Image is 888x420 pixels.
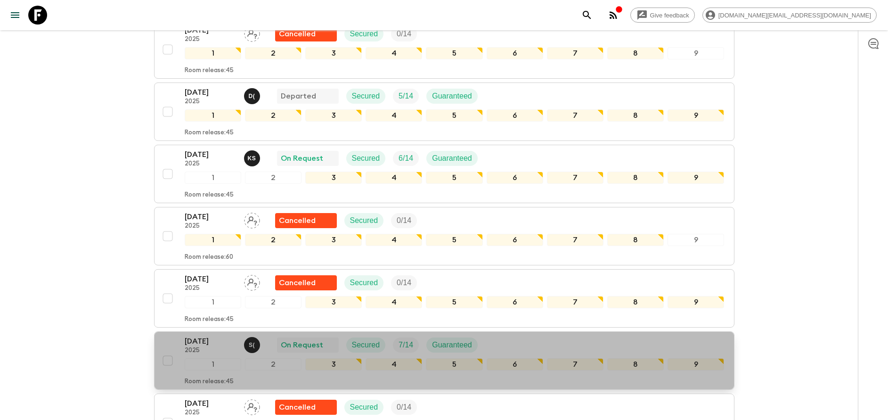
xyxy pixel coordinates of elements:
p: 0 / 14 [397,402,411,413]
div: Flash Pack cancellation [275,213,337,228]
p: Room release: 45 [185,129,234,137]
a: Give feedback [630,8,695,23]
p: 2025 [185,222,236,230]
div: 3 [305,47,362,59]
p: Secured [352,339,380,351]
div: 7 [547,47,603,59]
div: Trip Fill [391,275,417,290]
div: Secured [344,275,384,290]
p: [DATE] [185,87,236,98]
div: 9 [668,109,724,122]
div: 7 [547,296,603,308]
button: menu [6,6,24,25]
p: On Request [281,339,323,351]
div: 9 [668,234,724,246]
p: 0 / 14 [397,215,411,226]
p: Room release: 45 [185,67,234,74]
div: Flash Pack cancellation [275,400,337,415]
button: [DATE]2025Assign pack leaderFlash Pack cancellationSecuredTrip Fill123456789Room release:60 [154,207,734,265]
div: 4 [366,109,422,122]
p: Departed [281,91,316,102]
div: 5 [426,358,482,371]
div: 2 [245,172,301,184]
p: 2025 [185,160,236,168]
p: [DATE] [185,149,236,160]
div: 9 [668,296,724,308]
div: Secured [346,151,386,166]
div: 3 [305,172,362,184]
p: [DATE] [185,211,236,222]
button: search adventures [578,6,596,25]
p: [DATE] [185,273,236,285]
p: K S [248,155,256,162]
div: 8 [607,109,664,122]
p: Secured [350,277,378,288]
div: Secured [346,338,386,353]
p: 2025 [185,285,236,292]
div: 8 [607,358,664,371]
p: Secured [352,153,380,164]
div: 6 [487,47,543,59]
p: S ( [249,341,255,349]
div: 4 [366,296,422,308]
div: 5 [426,47,482,59]
div: Trip Fill [391,400,417,415]
div: 5 [426,172,482,184]
div: 1 [185,234,241,246]
div: 7 [547,234,603,246]
div: Trip Fill [391,26,417,41]
div: 3 [305,358,362,371]
p: Room release: 60 [185,254,233,261]
p: Guaranteed [432,91,472,102]
div: Trip Fill [393,89,419,104]
div: Secured [346,89,386,104]
button: [DATE]2025Assign pack leaderFlash Pack cancellationSecuredTrip Fill123456789Room release:45 [154,20,734,79]
div: 2 [245,109,301,122]
p: 2025 [185,98,236,106]
p: [DATE] [185,336,236,347]
div: 4 [366,234,422,246]
div: 8 [607,172,664,184]
div: Secured [344,26,384,41]
div: Trip Fill [393,338,419,353]
div: Trip Fill [391,213,417,228]
p: Room release: 45 [185,378,234,386]
p: 2025 [185,36,236,43]
div: 8 [607,47,664,59]
div: 4 [366,358,422,371]
span: Assign pack leader [244,29,260,36]
div: 6 [487,109,543,122]
div: 1 [185,358,241,371]
span: Assign pack leader [244,278,260,285]
span: Give feedback [645,12,694,19]
p: Cancelled [279,277,316,288]
p: Secured [350,402,378,413]
div: 6 [487,234,543,246]
span: Ketut Sunarka [244,153,262,161]
p: Secured [350,215,378,226]
p: [DATE] [185,398,236,409]
div: 2 [245,358,301,371]
p: Secured [352,91,380,102]
p: [DATE] [185,25,236,36]
div: 8 [607,234,664,246]
p: 0 / 14 [397,277,411,288]
p: Cancelled [279,28,316,40]
div: 2 [245,234,301,246]
span: Assign pack leader [244,402,260,410]
button: [DATE]2025Shandy (Putu) Sandhi Astra JuniawanOn RequestSecuredTrip FillGuaranteed123456789Room re... [154,331,734,390]
p: 2025 [185,409,236,417]
div: 4 [366,47,422,59]
div: Secured [344,400,384,415]
div: 5 [426,296,482,308]
div: Flash Pack cancellation [275,26,337,41]
div: 7 [547,172,603,184]
div: 6 [487,172,543,184]
p: Cancelled [279,402,316,413]
p: Cancelled [279,215,316,226]
div: 4 [366,172,422,184]
p: 6 / 14 [399,153,413,164]
div: 3 [305,109,362,122]
div: 7 [547,109,603,122]
div: Trip Fill [393,151,419,166]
